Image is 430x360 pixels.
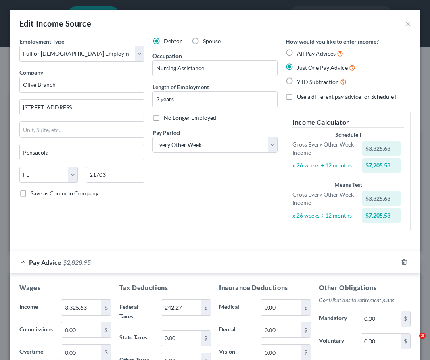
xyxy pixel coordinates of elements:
label: Medical [215,299,257,316]
input: 0.00 [61,300,101,315]
input: 0.00 [61,345,101,360]
input: 0.00 [161,300,201,315]
span: Employment Type [19,38,64,45]
span: Company [19,69,43,76]
span: 3 [419,333,426,339]
input: 0.00 [261,345,301,360]
input: Enter city... [20,144,144,160]
div: Schedule I [292,131,404,139]
div: $ [301,300,311,315]
h5: Wages [19,283,111,293]
label: How would you like to enter income? [286,37,379,46]
div: $ [201,331,211,346]
div: $7,205.53 [362,158,401,173]
span: No Longer Employed [164,114,216,121]
span: Spouse [203,38,221,44]
div: $ [301,345,311,360]
div: Gross Every Other Week Income [288,190,358,207]
input: 0.00 [361,311,401,327]
input: 0.00 [261,322,301,338]
span: YTD Subtraction [297,78,339,85]
input: Enter address... [20,100,144,115]
h5: Insurance Deductions [219,283,311,293]
span: Income [19,303,38,310]
div: Means Test [292,181,404,189]
label: Occupation [152,52,182,60]
button: × [405,19,411,28]
input: 0.00 [261,300,301,315]
div: $7,205.53 [362,208,401,223]
div: $ [101,345,111,360]
label: Federal Taxes [115,299,157,324]
div: Edit Income Source [19,18,91,29]
label: Voluntary [315,333,357,350]
div: x 26 weeks ÷ 12 months [288,161,358,170]
input: 0.00 [361,334,401,349]
div: $ [401,334,410,349]
input: Unit, Suite, etc... [20,122,144,137]
div: x 26 weeks ÷ 12 months [288,211,358,220]
input: 0.00 [61,322,101,338]
label: State Taxes [115,330,157,346]
label: Dental [215,322,257,338]
span: Just One Pay Advice [297,64,348,71]
h5: Tax Deductions [119,283,211,293]
div: $ [101,322,111,338]
div: $3,325.63 [362,141,401,156]
h5: Other Obligations [319,283,411,293]
div: $ [101,300,111,315]
div: $ [201,300,211,315]
div: $ [401,311,410,327]
input: Enter zip... [86,167,144,183]
div: Gross Every Other Week Income [288,140,358,157]
input: -- [153,61,277,76]
div: $ [301,322,311,338]
div: $3,325.63 [362,191,401,206]
iframe: Intercom live chat [403,333,422,352]
input: Search company by name... [19,77,144,93]
span: Debtor [164,38,182,44]
span: All Pay Advices [297,50,336,57]
label: Mandatory [315,311,357,327]
p: Contributions to retirement plans [319,296,411,304]
span: Pay Advice [29,258,61,266]
span: Save as Common Company [31,190,98,197]
h5: Income Calculator [292,117,404,128]
input: ex: 2 years [153,92,277,107]
span: $2,828.95 [63,258,91,266]
input: 0.00 [161,331,201,346]
label: Commissions [15,322,57,338]
span: Use a different pay advice for Schedule I [297,93,397,100]
span: Pay Period [152,129,180,136]
label: Length of Employment [152,83,209,91]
